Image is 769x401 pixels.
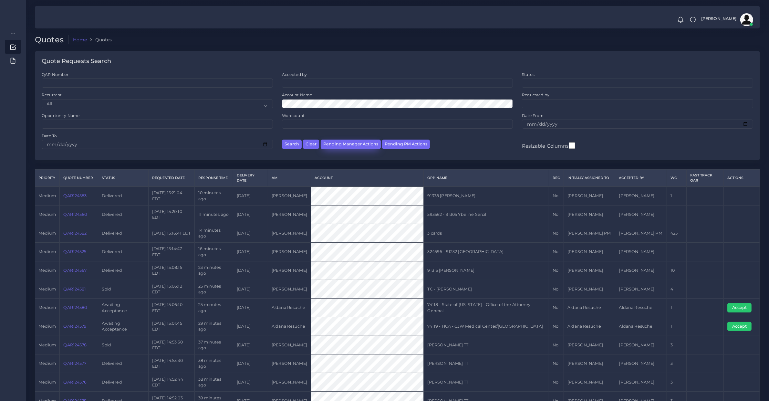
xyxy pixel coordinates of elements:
a: QAR124567 [63,268,87,273]
td: 11 minutes ago [194,205,233,224]
td: Delivered [98,373,148,392]
label: Opportunity Name [42,113,79,118]
td: [DATE] [233,280,268,299]
td: [PERSON_NAME] PM [564,224,615,243]
td: [PERSON_NAME] [564,243,615,261]
th: Opp Name [424,170,549,186]
td: [DATE] 15:20:10 EDT [148,205,194,224]
td: [DATE] 15:06:10 EDT [148,299,194,317]
td: 1 [667,299,686,317]
label: Account Name [282,92,312,98]
td: 16 minutes ago [194,243,233,261]
td: [PERSON_NAME] [564,336,615,354]
td: 3 [667,373,686,392]
label: QAR Number [42,72,68,77]
a: QAR124577 [63,361,86,366]
td: Aldana Resuche [615,317,667,336]
td: 1 [667,317,686,336]
td: [DATE] [233,224,268,243]
th: Fast Track QAR [686,170,723,186]
a: QAR124581 [63,287,86,291]
td: [PERSON_NAME] TT [424,354,549,373]
td: No [549,299,564,317]
td: No [549,373,564,392]
td: 3 [667,354,686,373]
td: [PERSON_NAME] [564,205,615,224]
td: [PERSON_NAME] [268,354,311,373]
td: [PERSON_NAME] [268,205,311,224]
label: Wordcount [282,113,305,118]
td: [PERSON_NAME] [268,336,311,354]
a: QAR124583 [63,193,87,198]
td: [DATE] 15:16:41 EDT [148,224,194,243]
td: [PERSON_NAME] PM [615,224,667,243]
td: [PERSON_NAME] [564,261,615,280]
td: TC - [PERSON_NAME] [424,280,549,299]
td: [DATE] [233,205,268,224]
td: 3 cards [424,224,549,243]
td: 23 minutes ago [194,261,233,280]
a: QAR124582 [63,231,87,236]
h4: Quote Requests Search [42,58,111,65]
td: [DATE] 15:08:15 EDT [148,261,194,280]
td: [PERSON_NAME] [564,373,615,392]
td: [DATE] [233,373,268,392]
td: [DATE] 14:53:50 EDT [148,336,194,354]
label: Accepted by [282,72,307,77]
td: Awaiting Acceptance [98,317,148,336]
td: 324596 - 91232 [GEOGRAPHIC_DATA] [424,243,549,261]
span: medium [38,324,56,329]
td: Delivered [98,186,148,205]
td: 4 [667,280,686,299]
td: Delivered [98,354,148,373]
span: medium [38,193,56,198]
td: [PERSON_NAME] [615,280,667,299]
td: [PERSON_NAME] [268,373,311,392]
td: [PERSON_NAME] [268,186,311,205]
td: Aldana Resuche [564,299,615,317]
td: 38 minutes ago [194,373,233,392]
td: No [549,280,564,299]
td: [PERSON_NAME] [564,280,615,299]
td: [PERSON_NAME] [564,354,615,373]
td: No [549,224,564,243]
td: 29 minutes ago [194,317,233,336]
th: Status [98,170,148,186]
th: Requested Date [148,170,194,186]
td: [PERSON_NAME] TT [424,336,549,354]
td: [DATE] 14:53:30 EDT [148,354,194,373]
span: medium [38,380,56,385]
td: [DATE] 15:21:04 EDT [148,186,194,205]
button: Pending Manager Actions [321,140,381,149]
span: medium [38,249,56,254]
td: [PERSON_NAME] [615,336,667,354]
th: Accepted by [615,170,667,186]
th: Delivery Date [233,170,268,186]
td: [DATE] [233,336,268,354]
input: Resizable Columns [569,142,575,150]
a: [PERSON_NAME]avatar [698,13,755,26]
span: medium [38,231,56,236]
td: [DATE] 15:06:12 EDT [148,280,194,299]
td: [DATE] [233,243,268,261]
td: [PERSON_NAME] [615,205,667,224]
span: medium [38,343,56,347]
th: Actions [723,170,760,186]
label: Date To [42,133,57,139]
td: [DATE] 15:01:45 EDT [148,317,194,336]
td: No [549,186,564,205]
td: [DATE] [233,261,268,280]
td: 10 [667,261,686,280]
td: Aldana Resuche [615,299,667,317]
th: Priority [35,170,60,186]
th: Response Time [194,170,233,186]
td: Sold [98,336,148,354]
td: 91338 [PERSON_NAME] [424,186,549,205]
td: Delivered [98,261,148,280]
td: 38 minutes ago [194,354,233,373]
td: 14 minutes ago [194,224,233,243]
a: Accept [727,305,756,310]
a: QAR124576 [63,380,87,385]
td: No [549,205,564,224]
td: [PERSON_NAME] [268,280,311,299]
